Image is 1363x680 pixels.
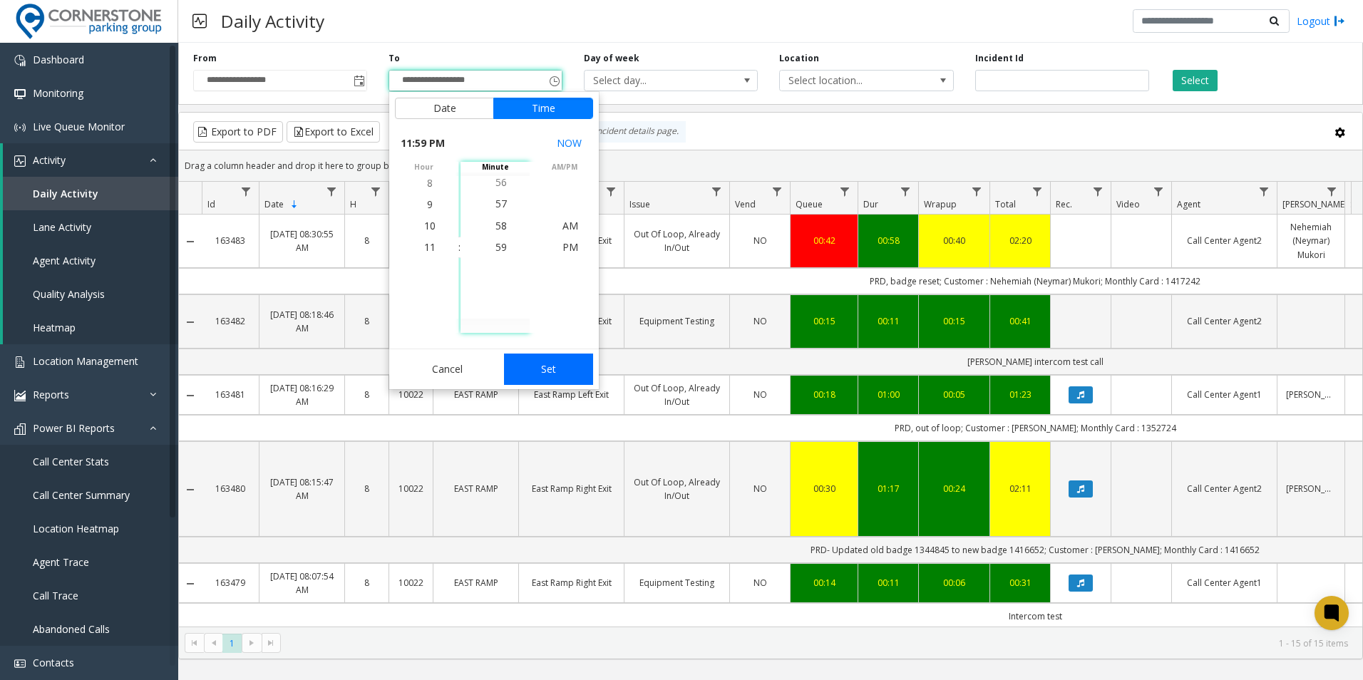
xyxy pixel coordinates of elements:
a: Collapse Details [179,578,202,589]
a: 00:31 [999,576,1041,589]
a: Equipment Testing [633,576,721,589]
a: NO [739,234,781,247]
span: Abandoned Calls [33,622,110,636]
a: Video Filter Menu [1149,182,1168,201]
a: 10022 [398,388,424,401]
span: Id [207,198,215,210]
span: Queue [796,198,823,210]
a: 8 [354,482,380,495]
img: pageIcon [192,4,207,38]
a: Call Center Agent1 [1181,576,1268,589]
a: 10022 [398,482,424,495]
a: 00:14 [799,576,849,589]
a: 00:11 [867,576,910,589]
div: Drag a column header and drop it here to group by that column [179,153,1362,178]
a: Collapse Details [179,236,202,247]
a: 01:00 [867,388,910,401]
a: 8 [354,314,380,328]
span: Toggle popup [546,71,562,91]
img: 'icon' [14,88,26,100]
span: Select day... [585,71,723,91]
button: Select [1173,70,1218,91]
img: 'icon' [14,658,26,669]
a: 00:15 [927,314,981,328]
img: 'icon' [14,390,26,401]
a: Wrapup Filter Menu [967,182,987,201]
span: Wrapup [924,198,957,210]
img: 'icon' [14,423,26,435]
a: Activity [3,143,178,177]
button: Time tab [493,98,593,119]
a: East Ramp Left Exit [528,388,615,401]
a: East Ramp Right Exit [528,576,615,589]
span: Sortable [289,199,300,210]
button: Export to PDF [193,121,283,143]
a: Collapse Details [179,390,202,401]
div: 02:11 [999,482,1041,495]
span: Dur [863,198,878,210]
a: [PERSON_NAME] [1286,388,1336,401]
span: Power BI Reports [33,421,115,435]
a: Queue Filter Menu [835,182,855,201]
a: 8 [354,576,380,589]
span: Contacts [33,656,74,669]
a: 01:23 [999,388,1041,401]
a: 01:17 [867,482,910,495]
span: Dashboard [33,53,84,66]
a: Agent Activity [3,244,178,277]
a: [DATE] 08:18:46 AM [268,308,336,335]
span: Toggle popup [351,71,366,91]
h3: Daily Activity [214,4,331,38]
a: 163482 [210,314,250,328]
span: AM [562,219,578,232]
span: Call Center Summary [33,488,130,502]
span: NO [753,483,767,495]
a: EAST RAMP [442,388,510,401]
a: NO [739,482,781,495]
span: 10 [424,219,436,232]
div: 00:40 [927,234,981,247]
a: 10022 [398,576,424,589]
span: AM/PM [530,162,599,172]
div: 00:06 [927,576,981,589]
label: Incident Id [975,52,1024,65]
span: NO [753,388,767,401]
a: 00:58 [867,234,910,247]
span: H [350,198,356,210]
a: Total Filter Menu [1028,182,1047,201]
span: Activity [33,153,66,167]
a: Out Of Loop, Already In/Out [633,381,721,408]
span: Agent [1177,198,1200,210]
span: Daily Activity [33,187,98,200]
span: Lane Activity [33,220,91,234]
span: Reports [33,388,69,401]
span: minute [461,162,530,172]
span: NO [753,315,767,327]
span: Monitoring [33,86,83,100]
a: NO [739,576,781,589]
div: 00:05 [927,388,981,401]
span: [PERSON_NAME] [1282,198,1347,210]
div: 00:42 [799,234,849,247]
a: Heatmap [3,311,178,344]
a: Out Of Loop, Already In/Out [633,227,721,254]
a: [PERSON_NAME] [1286,482,1336,495]
a: 163483 [210,234,250,247]
a: Agent Filter Menu [1255,182,1274,201]
button: Cancel [395,354,500,385]
a: 163480 [210,482,250,495]
a: 00:24 [927,482,981,495]
span: Call Center Stats [33,455,109,468]
a: 00:15 [799,314,849,328]
a: Daily Activity [3,177,178,210]
a: Call Center Agent1 [1181,388,1268,401]
a: Call Center Agent2 [1181,234,1268,247]
a: 163479 [210,576,250,589]
a: Call Center Agent2 [1181,314,1268,328]
div: 02:20 [999,234,1041,247]
img: logout [1334,14,1345,29]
